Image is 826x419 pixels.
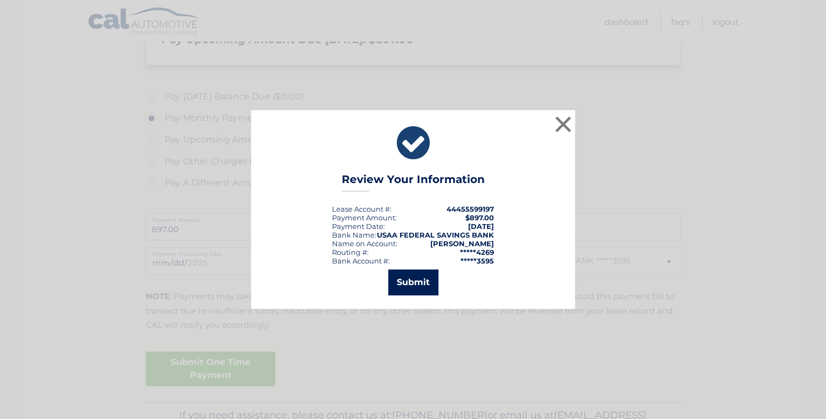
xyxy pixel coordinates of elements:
strong: USAA FEDERAL SAVINGS BANK [377,231,494,239]
span: Payment Date [332,222,383,231]
div: Name on Account: [332,239,397,248]
div: Bank Name: [332,231,376,239]
div: : [332,222,385,231]
div: Lease Account #: [332,205,391,213]
h3: Review Your Information [342,173,485,192]
div: Routing #: [332,248,369,256]
div: Payment Amount: [332,213,397,222]
button: Submit [388,269,438,295]
strong: [PERSON_NAME] [430,239,494,248]
div: Bank Account #: [332,256,390,265]
strong: 44455599197 [446,205,494,213]
span: [DATE] [468,222,494,231]
span: $897.00 [465,213,494,222]
button: × [552,113,574,135]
